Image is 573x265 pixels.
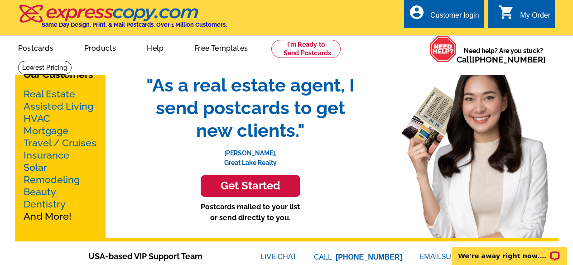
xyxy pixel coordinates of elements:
a: Same Day Design, Print, & Mail Postcards. Over 1 Million Customers. [18,11,227,28]
a: Solar [24,162,47,173]
a: shopping_cart My Order [498,10,550,21]
h4: Same Day Design, Print, & Mail Postcards. Over 1 Million Customers. [42,21,227,28]
a: Products [70,37,131,58]
a: Beauty [24,186,56,198]
i: shopping_cart [498,4,515,20]
a: Free Templates [180,37,262,58]
a: Remodeling [24,174,80,185]
a: Help [132,37,178,58]
a: Get Started [137,175,364,197]
span: USA-based VIP Support Team [88,250,233,262]
span: Call [457,55,546,64]
font: CALL [314,252,333,263]
a: [PHONE_NUMBER] [472,55,546,64]
a: Dentistry [24,198,66,210]
a: Real Estate [24,88,75,100]
a: Mortgage [24,125,68,136]
div: Customer login [430,11,479,24]
p: Postcards mailed to your list or send directly to you. [137,202,364,223]
a: LIVECHAT [260,253,297,260]
font: SUPPORT@ [441,251,485,262]
a: Travel / Cruises [24,137,96,149]
img: help [429,36,457,63]
a: account_circle Customer login [409,10,479,21]
h3: Get Started [212,179,289,193]
p: And More! [24,88,97,222]
i: account_circle [409,4,425,20]
p: [PERSON_NAME], Great Lake Realty [137,142,364,168]
a: Insurance [24,149,69,161]
a: Postcards [4,37,68,58]
a: [PHONE_NUMBER] [336,253,402,261]
font: LIVE [260,251,278,262]
div: My Order [520,11,550,24]
a: HVAC [24,113,50,124]
span: Need help? Are you stuck? [457,46,550,64]
a: Assisted Living [24,101,93,112]
iframe: LiveChat chat widget [446,236,573,265]
a: EMAILSUPPORT@ [419,253,485,260]
span: "As a real estate agent, I send postcards to get new clients." [137,74,364,142]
